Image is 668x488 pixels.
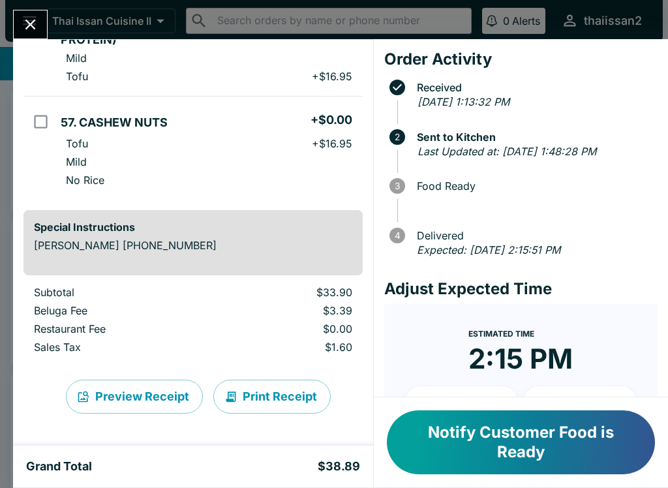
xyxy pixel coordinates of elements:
p: $3.39 [224,304,352,317]
p: Mild [66,52,87,65]
p: $1.60 [224,341,352,354]
table: orders table [23,286,363,359]
h6: Special Instructions [34,221,352,234]
p: Subtotal [34,286,203,299]
p: Tofu [66,70,88,83]
button: Close [14,10,47,38]
button: Notify Customer Food is Ready [387,410,655,474]
text: 2 [395,132,400,142]
button: + 20 [523,386,637,419]
p: Tofu [66,137,88,150]
button: + 10 [405,386,519,419]
p: $0.00 [224,322,352,335]
p: Sales Tax [34,341,203,354]
time: 2:15 PM [468,342,573,376]
em: [DATE] 1:13:32 PM [417,95,509,108]
h4: Adjust Expected Time [384,279,658,299]
p: No Rice [66,174,104,187]
p: Mild [66,155,87,168]
span: Received [410,82,658,93]
text: 4 [394,230,400,241]
p: [PERSON_NAME] [PHONE_NUMBER] [34,239,352,252]
p: $33.90 [224,286,352,299]
span: Delivered [410,230,658,241]
h5: + $0.00 [311,112,352,128]
p: + $16.95 [312,137,352,150]
span: Estimated Time [468,329,534,339]
em: Last Updated at: [DATE] 1:48:28 PM [417,145,596,158]
text: 3 [395,181,400,191]
h5: 57. CASHEW NUTS [61,115,168,130]
button: Preview Receipt [66,380,203,414]
button: Print Receipt [213,380,331,414]
span: Sent to Kitchen [410,131,658,143]
p: Beluga Fee [34,304,203,317]
p: Restaurant Fee [34,322,203,335]
h5: Grand Total [26,459,92,474]
span: Food Ready [410,180,658,192]
h4: Order Activity [384,50,658,69]
h5: $38.89 [318,459,360,474]
em: Expected: [DATE] 2:15:51 PM [417,243,560,256]
p: + $16.95 [312,70,352,83]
